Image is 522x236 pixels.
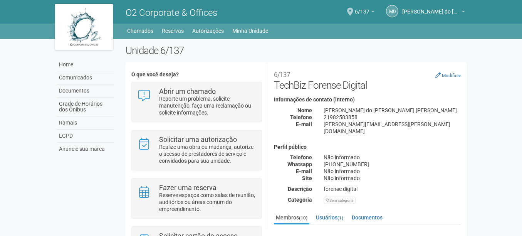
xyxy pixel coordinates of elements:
[337,215,343,221] small: (1)
[355,10,374,16] a: 6/137
[274,68,461,91] h2: TechBiz Forense Digital
[57,58,114,71] a: Home
[318,175,467,182] div: Não informado
[318,121,467,135] div: [PERSON_NAME][EMAIL_ADDRESS][PERSON_NAME][DOMAIN_NAME]
[138,136,256,164] a: Solicitar uma autorização Realize uma obra ou mudança, autorize o acesso de prestadores de serviç...
[318,185,467,192] div: forense digital
[57,143,114,155] a: Anuncie sua marca
[159,87,216,95] strong: Abrir um chamado
[159,192,256,212] p: Reserve espaços como salas de reunião, auditórios ou áreas comum do empreendimento.
[324,197,356,204] div: Sem categoria
[318,107,467,114] div: [PERSON_NAME] do [PERSON_NAME] [PERSON_NAME]
[57,116,114,130] a: Ramais
[57,84,114,98] a: Documentos
[274,71,290,79] small: 6/137
[355,1,369,15] span: 6/137
[386,5,398,17] a: Md
[232,25,268,36] a: Minha Unidade
[302,175,312,181] strong: Site
[192,25,224,36] a: Autorizações
[159,135,237,143] strong: Solicitar uma autorização
[290,154,312,160] strong: Telefone
[318,114,467,121] div: 21982583858
[314,212,345,223] a: Usuários(1)
[159,95,256,116] p: Reporte um problema, solicite manutenção, faça uma reclamação ou solicite informações.
[55,4,113,50] img: logo.jpg
[159,143,256,164] p: Realize uma obra ou mudança, autorize o acesso de prestadores de serviço e convidados para sua un...
[162,25,184,36] a: Reservas
[435,72,461,78] a: Modificar
[318,161,467,168] div: [PHONE_NUMBER]
[318,154,467,161] div: Não informado
[57,130,114,143] a: LGPD
[57,71,114,84] a: Comunicados
[274,97,461,103] h4: Informações de contato (interno)
[288,197,312,203] strong: Categoria
[299,215,307,221] small: (10)
[159,184,217,192] strong: Fazer uma reserva
[288,186,312,192] strong: Descrição
[296,168,312,174] strong: E-mail
[138,184,256,212] a: Fazer uma reserva Reserve espaços como salas de reunião, auditórios ou áreas comum do empreendime...
[297,107,312,113] strong: Nome
[57,98,114,116] a: Grade de Horários dos Ônibus
[442,73,461,78] small: Modificar
[350,212,384,223] a: Documentos
[287,161,312,167] strong: Whatsapp
[296,121,312,127] strong: E-mail
[402,10,465,16] a: [PERSON_NAME] do [PERSON_NAME] [PERSON_NAME]
[274,144,461,150] h4: Perfil público
[138,88,256,116] a: Abrir um chamado Reporte um problema, solicite manutenção, faça uma reclamação ou solicite inform...
[126,45,467,56] h2: Unidade 6/137
[274,212,309,224] a: Membros(10)
[127,25,153,36] a: Chamados
[402,1,460,15] span: Manuela do Couto Pereira
[131,72,262,78] h4: O que você deseja?
[318,168,467,175] div: Não informado
[126,7,217,18] span: O2 Corporate & Offices
[290,114,312,120] strong: Telefone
